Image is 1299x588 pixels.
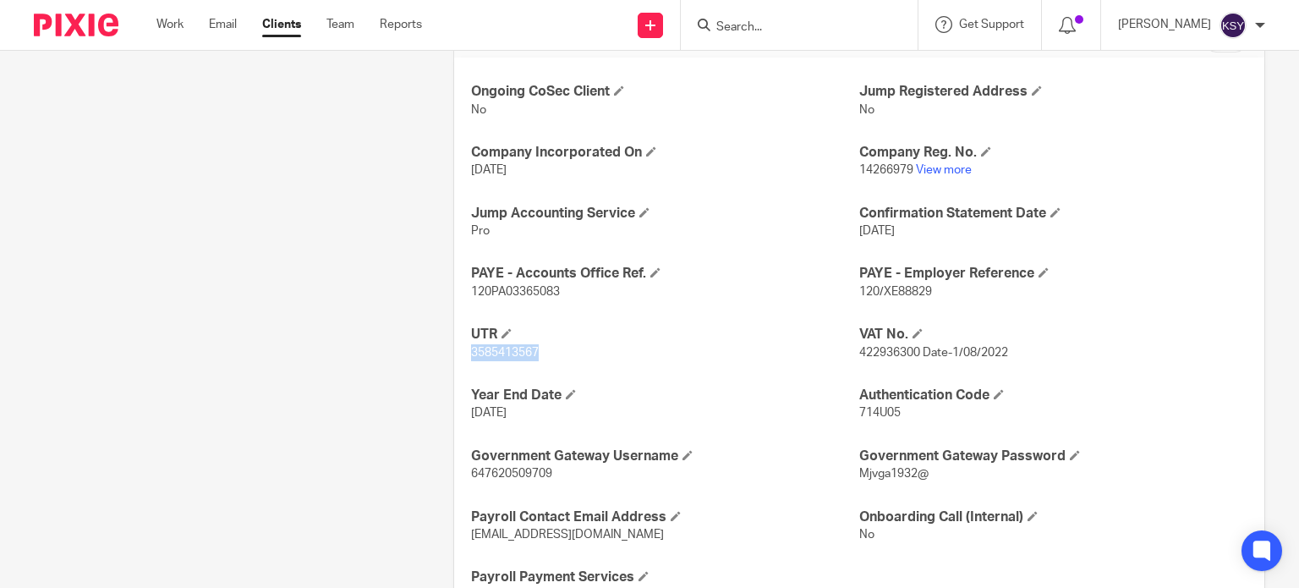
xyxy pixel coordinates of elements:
h4: Payroll Payment Services [471,569,859,586]
span: No [859,529,874,541]
h4: Jump Accounting Service [471,205,859,223]
span: [EMAIL_ADDRESS][DOMAIN_NAME] [471,529,664,541]
span: No [471,104,486,116]
a: View more [916,164,972,176]
a: Team [326,16,354,33]
span: Get Support [959,19,1024,30]
span: [DATE] [471,164,507,176]
h4: Jump Registered Address [859,83,1247,101]
a: Work [156,16,184,33]
h4: Government Gateway Username [471,448,859,465]
span: 120PA03365083 [471,286,560,298]
h4: PAYE - Employer Reference [859,265,1247,283]
img: Pixie [34,14,118,36]
h4: Ongoing CoSec Client [471,83,859,101]
span: [DATE] [471,407,507,419]
span: 714U05 [859,407,901,419]
span: No [859,104,874,116]
h4: Payroll Contact Email Address [471,508,859,526]
span: 14266979 [859,164,913,176]
span: 422936300 Date-1/08/2022 [859,347,1008,359]
h4: Company Incorporated On [471,144,859,162]
a: Email [209,16,237,33]
span: Pro [471,225,490,237]
img: svg%3E [1220,12,1247,39]
h4: Company Reg. No. [859,144,1247,162]
h4: Confirmation Statement Date [859,205,1247,223]
h4: Authentication Code [859,387,1247,404]
h4: Government Gateway Password [859,448,1247,465]
p: [PERSON_NAME] [1118,16,1211,33]
h4: VAT No. [859,326,1247,343]
span: Mjvga1932@ [859,468,929,480]
span: [DATE] [859,225,895,237]
span: 120/XE88829 [859,286,932,298]
h4: Onboarding Call (Internal) [859,508,1247,526]
h4: Year End Date [471,387,859,404]
span: 647620509709 [471,468,552,480]
h4: PAYE - Accounts Office Ref. [471,265,859,283]
a: Clients [262,16,301,33]
span: 3585413567 [471,347,539,359]
input: Search [715,20,867,36]
h4: UTR [471,326,859,343]
a: Reports [380,16,422,33]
